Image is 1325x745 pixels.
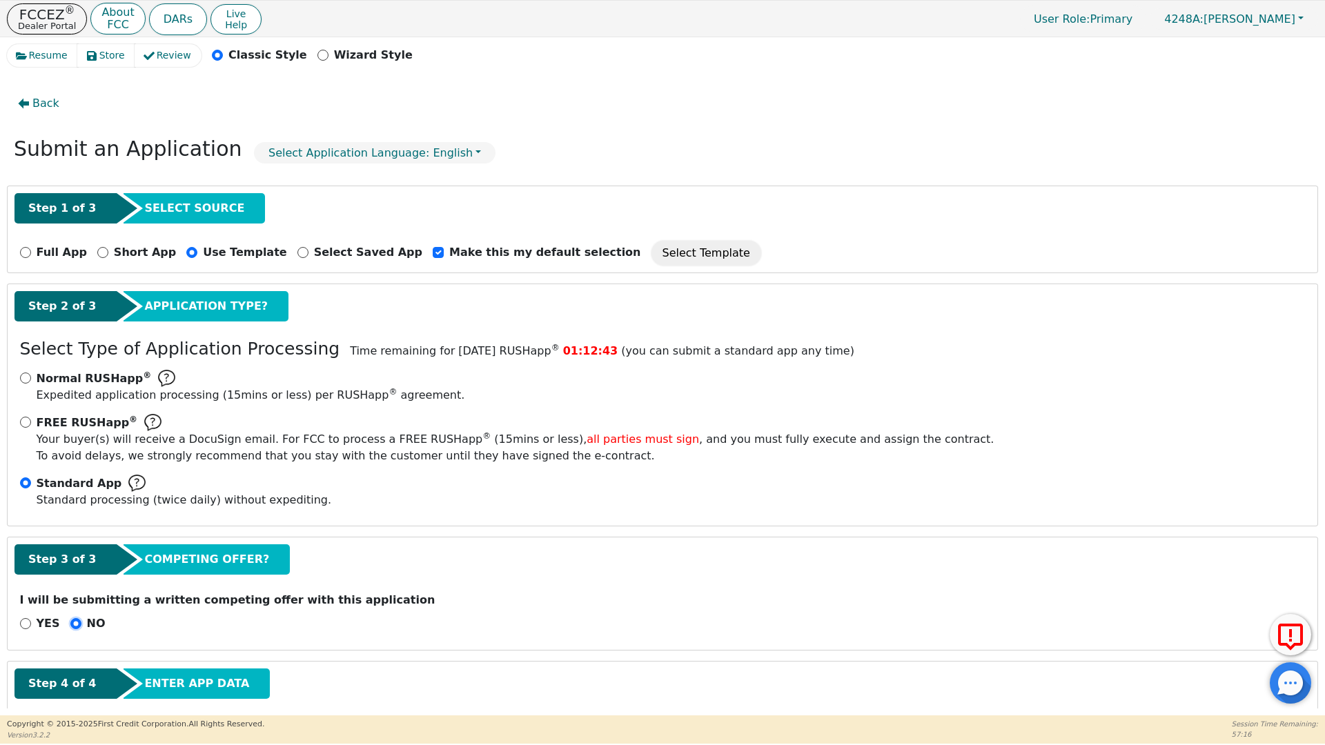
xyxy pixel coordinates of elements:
span: Your buyer(s) will receive a DocuSign email. For FCC to process a FREE RUSHapp ( 15 mins or less)... [37,433,994,446]
span: Resume [29,48,68,63]
span: Step 3 of 3 [28,551,96,568]
p: Primary [1020,6,1146,32]
button: Review [135,44,202,67]
span: all parties must sign [587,433,699,446]
h2: Submit an Application [14,137,242,161]
span: Store [99,48,125,63]
span: APPLICATION TYPE? [144,298,268,315]
p: Copyright © 2015- 2025 First Credit Corporation. [7,719,264,731]
p: Make this my default selection [449,244,641,261]
p: Short App [114,244,176,261]
sup: ® [129,415,137,424]
img: Help Bubble [144,414,161,431]
p: About [101,7,134,18]
p: Full App [37,244,87,261]
p: Use Template [203,244,286,261]
sup: ® [482,431,491,441]
span: Normal RUSHapp [37,372,152,385]
span: User Role : [1034,12,1090,26]
span: Step 1 of 3 [28,200,96,217]
span: COMPETING OFFER? [144,551,269,568]
button: Select Application Language: English [254,142,495,163]
span: Step 2 of 3 [28,298,96,315]
img: Help Bubble [158,370,175,387]
button: Store [77,44,135,67]
span: (you can submit a standard app any time) [621,344,854,357]
span: ENTER APP DATA [144,675,249,692]
span: SELECT SOURCE [144,200,244,217]
button: Resume [7,44,78,67]
span: To avoid delays, we strongly recommend that you stay with the customer until they have signed the... [37,431,994,464]
p: Classic Style [228,47,307,63]
p: 57:16 [1232,729,1318,739]
img: Help Bubble [128,475,146,492]
h3: Select Type of Application Processing [20,339,340,359]
button: AboutFCC [90,3,145,35]
span: FREE RUSHapp [37,416,138,429]
p: Session Time Remaining: [1232,719,1318,729]
sup: ® [143,370,151,380]
sup: ® [551,343,560,352]
p: FCC [101,19,134,30]
p: Dealer Portal [18,21,76,30]
span: Live [225,8,247,19]
button: 4248A:[PERSON_NAME] [1150,8,1318,30]
button: Report Error to FCC [1270,614,1311,655]
sup: ® [65,4,75,17]
p: YES [37,615,60,632]
span: Help [225,19,247,30]
span: Standard processing (twice daily) without expediting. [37,493,332,506]
span: [PERSON_NAME] [1164,12,1295,26]
p: Wizard Style [334,47,413,63]
span: Step 4 of 4 [28,675,96,692]
p: Version 3.2.2 [7,730,264,740]
p: NO [87,615,106,632]
span: Back [32,95,59,112]
p: Select Saved App [314,244,422,261]
button: LiveHelp [210,4,262,34]
span: Standard App [37,475,122,492]
span: Expedited application processing ( 15 mins or less) per RUSHapp agreement. [37,388,465,401]
span: Time remaining for [DATE] RUSHapp [350,344,560,357]
a: User Role:Primary [1020,6,1146,32]
p: FCCEZ [18,8,76,21]
span: 4248A: [1164,12,1204,26]
button: FCCEZ®Dealer Portal [7,3,87,34]
span: All Rights Reserved. [188,719,264,728]
span: Review [157,48,191,63]
sup: ® [389,387,397,397]
button: Back [7,88,70,119]
p: I will be submitting a written competing offer with this application [20,592,1306,608]
button: Select Template [651,241,761,266]
button: DARs [149,3,207,35]
span: 01:12:43 [563,344,618,357]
